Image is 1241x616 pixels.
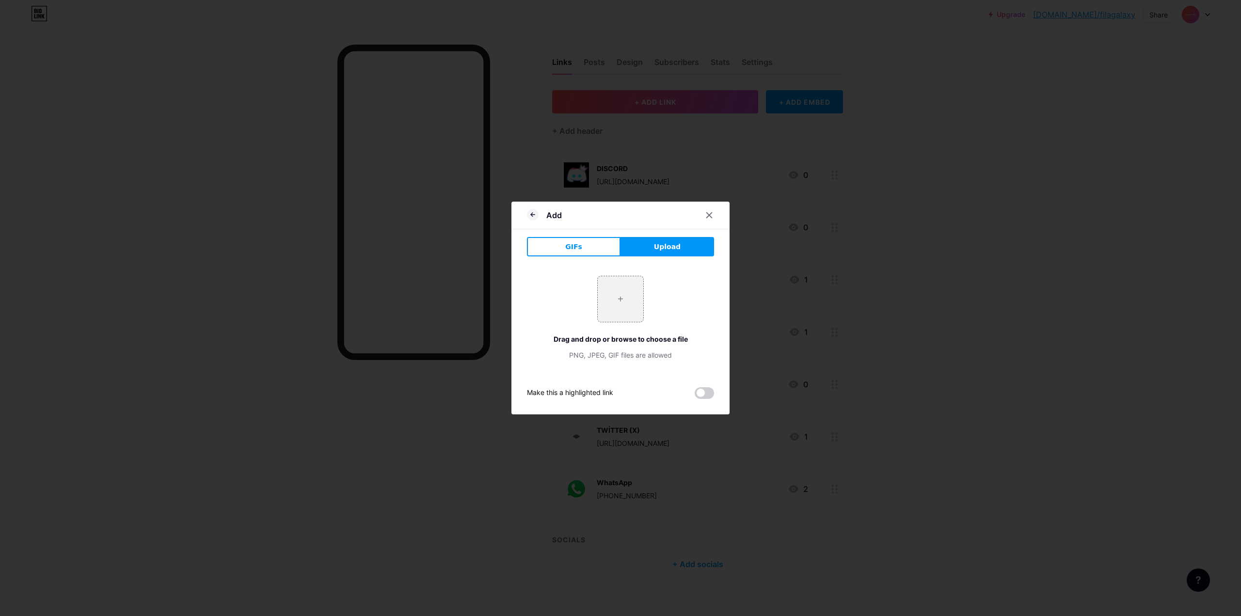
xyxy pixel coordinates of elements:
div: Drag and drop or browse to choose a file [527,334,714,344]
span: Upload [654,242,681,252]
div: PNG, JPEG, GIF files are allowed [527,350,714,360]
button: Upload [620,237,714,256]
div: Make this a highlighted link [527,387,613,399]
button: GIFs [527,237,620,256]
span: GIFs [565,242,582,252]
div: Add [546,209,562,221]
